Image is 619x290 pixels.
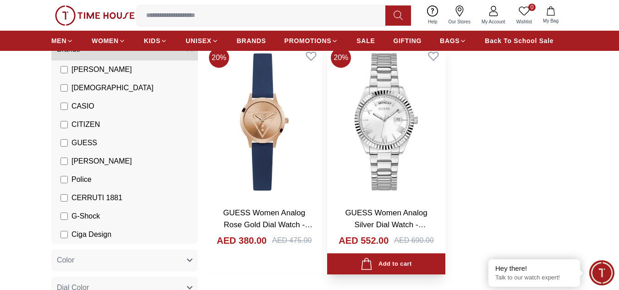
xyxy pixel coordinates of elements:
[393,36,422,45] span: GIFTING
[71,174,92,185] span: Police
[71,101,94,112] span: CASIO
[60,158,68,165] input: [PERSON_NAME]
[71,156,132,167] span: [PERSON_NAME]
[327,253,445,275] button: Add to cart
[71,229,111,240] span: Ciga Design
[485,33,553,49] a: Back To School Sale
[528,4,536,11] span: 0
[223,208,312,241] a: GUESS Women Analog Rose Gold Dial Watch - GW0453L1
[60,103,68,110] input: CASIO
[361,258,411,270] div: Add to cart
[443,4,476,27] a: Our Stores
[51,249,198,271] button: Color
[51,33,73,49] a: MEN
[272,235,312,246] div: AED 475.00
[440,33,466,49] a: BAGS
[71,119,100,130] span: CITIZEN
[285,33,339,49] a: PROMOTIONS
[394,235,433,246] div: AED 690.00
[57,255,74,266] span: Color
[60,121,68,128] input: CITIZEN
[60,139,68,147] input: GUESS
[60,66,68,73] input: [PERSON_NAME]
[424,18,441,25] span: Help
[92,36,119,45] span: WOMEN
[331,48,351,68] span: 20 %
[440,36,460,45] span: BAGS
[327,44,445,200] img: GUESS Women Analog Silver Dial Watch - GW0308L1
[356,33,375,49] a: SALE
[237,33,266,49] a: BRANDS
[71,137,97,148] span: GUESS
[51,36,66,45] span: MEN
[345,208,427,241] a: GUESS Women Analog Silver Dial Watch - GW0308L1
[60,194,68,202] input: CERRUTI 1881
[60,231,68,238] input: Ciga Design
[495,274,573,282] p: Talk to our watch expert!
[144,36,160,45] span: KIDS
[60,176,68,183] input: Police
[71,64,132,75] span: [PERSON_NAME]
[186,33,218,49] a: UNISEX
[71,192,122,203] span: CERRUTI 1881
[356,36,375,45] span: SALE
[71,82,153,93] span: [DEMOGRAPHIC_DATA]
[60,84,68,92] input: [DEMOGRAPHIC_DATA]
[511,4,537,27] a: 0Wishlist
[205,44,323,200] img: GUESS Women Analog Rose Gold Dial Watch - GW0453L1
[55,5,135,26] img: ...
[478,18,509,25] span: My Account
[285,36,332,45] span: PROMOTIONS
[92,33,126,49] a: WOMEN
[445,18,474,25] span: Our Stores
[339,234,389,247] h4: AED 552.00
[485,36,553,45] span: Back To School Sale
[217,234,267,247] h4: AED 380.00
[209,48,229,68] span: 20 %
[539,17,562,24] span: My Bag
[589,260,614,285] div: Chat Widget
[513,18,536,25] span: Wishlist
[495,264,573,273] div: Hey there!
[393,33,422,49] a: GIFTING
[237,36,266,45] span: BRANDS
[144,33,167,49] a: KIDS
[537,5,564,26] button: My Bag
[71,211,100,222] span: G-Shock
[186,36,211,45] span: UNISEX
[60,213,68,220] input: G-Shock
[422,4,443,27] a: Help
